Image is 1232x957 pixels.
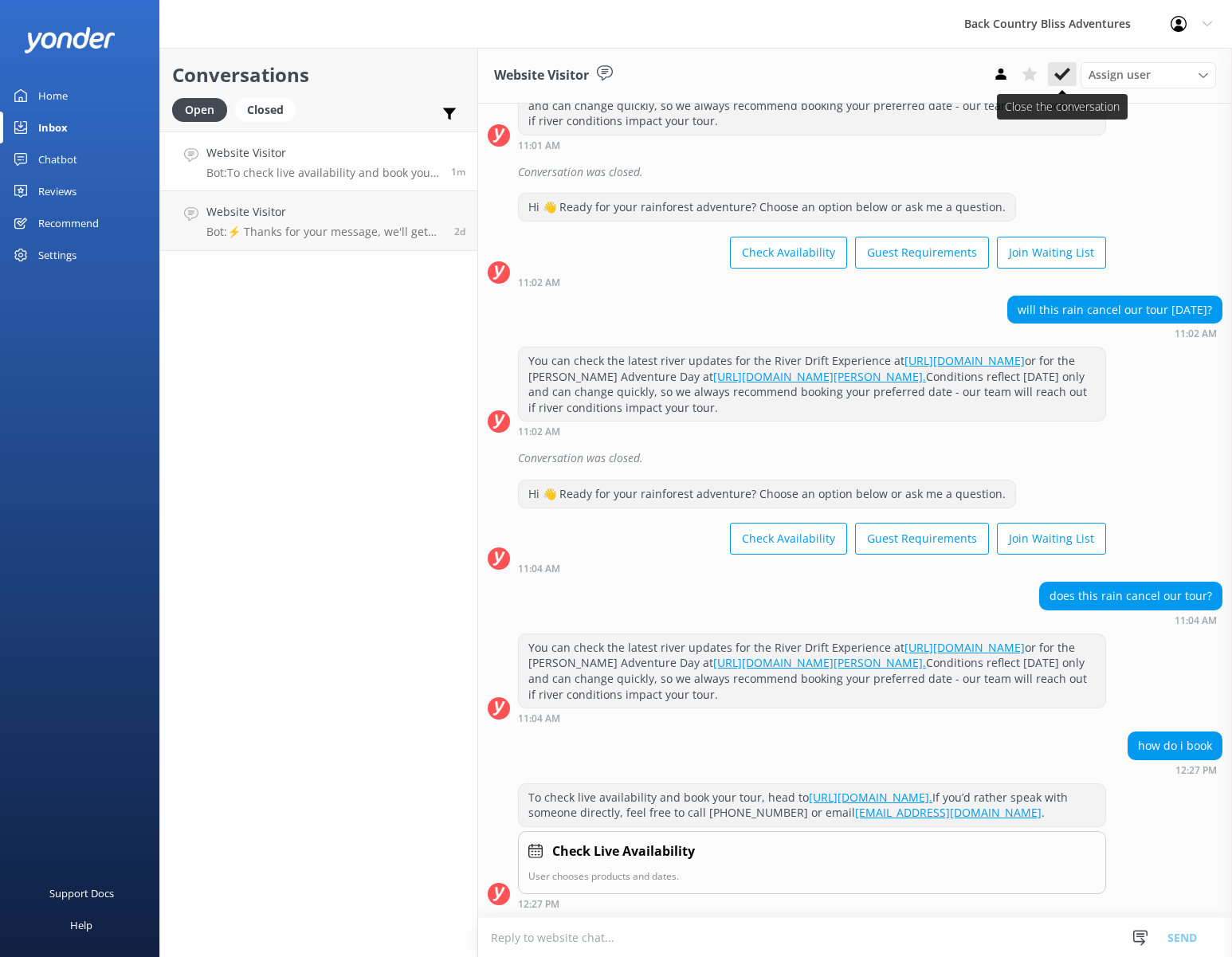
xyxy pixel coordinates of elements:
[38,143,77,175] div: Chatbot
[488,159,1222,186] div: 2025-09-05T01:02:19.753
[713,655,926,670] a: [URL][DOMAIN_NAME][PERSON_NAME].
[518,900,559,909] strong: 12:27 PM
[518,445,1222,472] div: Conversation was closed.
[730,237,847,269] button: Check Availability
[451,165,465,178] span: Sep 05 2025 12:27pm (UTC +10:00) Australia/Brisbane
[38,239,77,271] div: Settings
[904,640,1025,655] a: [URL][DOMAIN_NAME]
[1175,766,1217,775] strong: 12:27 PM
[809,790,932,805] a: [URL][DOMAIN_NAME].
[518,159,1222,186] div: Conversation was closed.
[518,898,1106,909] div: Sep 05 2025 12:27pm (UTC +10:00) Australia/Brisbane
[1081,62,1216,88] div: Assign User
[519,347,1105,421] div: You can check the latest river updates for the River Drift Experience at or for the [PERSON_NAME]...
[1007,327,1222,339] div: Sep 05 2025 11:02am (UTC +10:00) Australia/Brisbane
[518,426,1106,437] div: Sep 05 2025 11:02am (UTC +10:00) Australia/Brisbane
[172,100,235,118] a: Open
[160,191,477,251] a: Website VisitorBot:⚡ Thanks for your message, we'll get back to you as soon as we can. You're als...
[235,100,304,118] a: Closed
[1128,732,1222,759] div: how do i book
[997,523,1106,555] button: Join Waiting List
[1040,582,1222,610] div: does this rain cancel our tour?
[552,841,695,862] h4: Check Live Availability
[518,139,1106,151] div: Sep 05 2025 11:01am (UTC +10:00) Australia/Brisbane
[1039,614,1222,626] div: Sep 05 2025 11:04am (UTC +10:00) Australia/Brisbane
[454,225,465,238] span: Sep 02 2025 04:31pm (UTC +10:00) Australia/Brisbane
[518,277,1106,288] div: Sep 05 2025 11:02am (UTC +10:00) Australia/Brisbane
[38,207,99,239] div: Recommend
[713,369,926,384] a: [URL][DOMAIN_NAME][PERSON_NAME].
[518,563,1106,574] div: Sep 05 2025 11:04am (UTC +10:00) Australia/Brisbane
[519,194,1015,221] div: Hi 👋 Ready for your rainforest adventure? Choose an option below or ask me a question.
[24,27,116,53] img: yonder-white-logo.png
[206,166,439,180] p: Bot: To check live availability and book your tour, head to [URL][DOMAIN_NAME]. If you’d rather s...
[519,634,1105,708] div: You can check the latest river updates for the River Drift Experience at or for the [PERSON_NAME]...
[206,203,442,221] h4: Website Visitor
[206,144,439,162] h4: Website Visitor
[855,805,1042,820] a: [EMAIL_ADDRESS][DOMAIN_NAME]
[488,445,1222,472] div: 2025-09-05T01:04:40.479
[518,714,560,724] strong: 11:04 AM
[235,98,296,122] div: Closed
[172,98,227,122] div: Open
[997,237,1106,269] button: Join Waiting List
[518,712,1106,724] div: Sep 05 2025 11:04am (UTC +10:00) Australia/Brisbane
[518,427,560,437] strong: 11:02 AM
[518,278,560,288] strong: 11:02 AM
[1175,616,1217,626] strong: 11:04 AM
[172,60,465,90] h2: Conversations
[38,175,77,207] div: Reviews
[518,564,560,574] strong: 11:04 AM
[518,141,560,151] strong: 11:01 AM
[206,225,442,239] p: Bot: ⚡ Thanks for your message, we'll get back to you as soon as we can. You're also welcome to k...
[1175,329,1217,339] strong: 11:02 AM
[519,784,1105,826] div: To check live availability and book your tour, head to If you’d rather speak with someone directl...
[855,523,989,555] button: Guest Requirements
[730,523,847,555] button: Check Availability
[1089,66,1151,84] span: Assign user
[160,131,477,191] a: Website VisitorBot:To check live availability and book your tour, head to [URL][DOMAIN_NAME]. If ...
[38,112,68,143] div: Inbox
[49,877,114,909] div: Support Docs
[1008,296,1222,324] div: will this rain cancel our tour [DATE]?
[1128,764,1222,775] div: Sep 05 2025 12:27pm (UTC +10:00) Australia/Brisbane
[904,353,1025,368] a: [URL][DOMAIN_NAME]
[494,65,589,86] h3: Website Visitor
[70,909,92,941] div: Help
[855,237,989,269] button: Guest Requirements
[528,869,1096,884] p: User chooses products and dates.
[38,80,68,112] div: Home
[519,480,1015,508] div: Hi 👋 Ready for your rainforest adventure? Choose an option below or ask me a question.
